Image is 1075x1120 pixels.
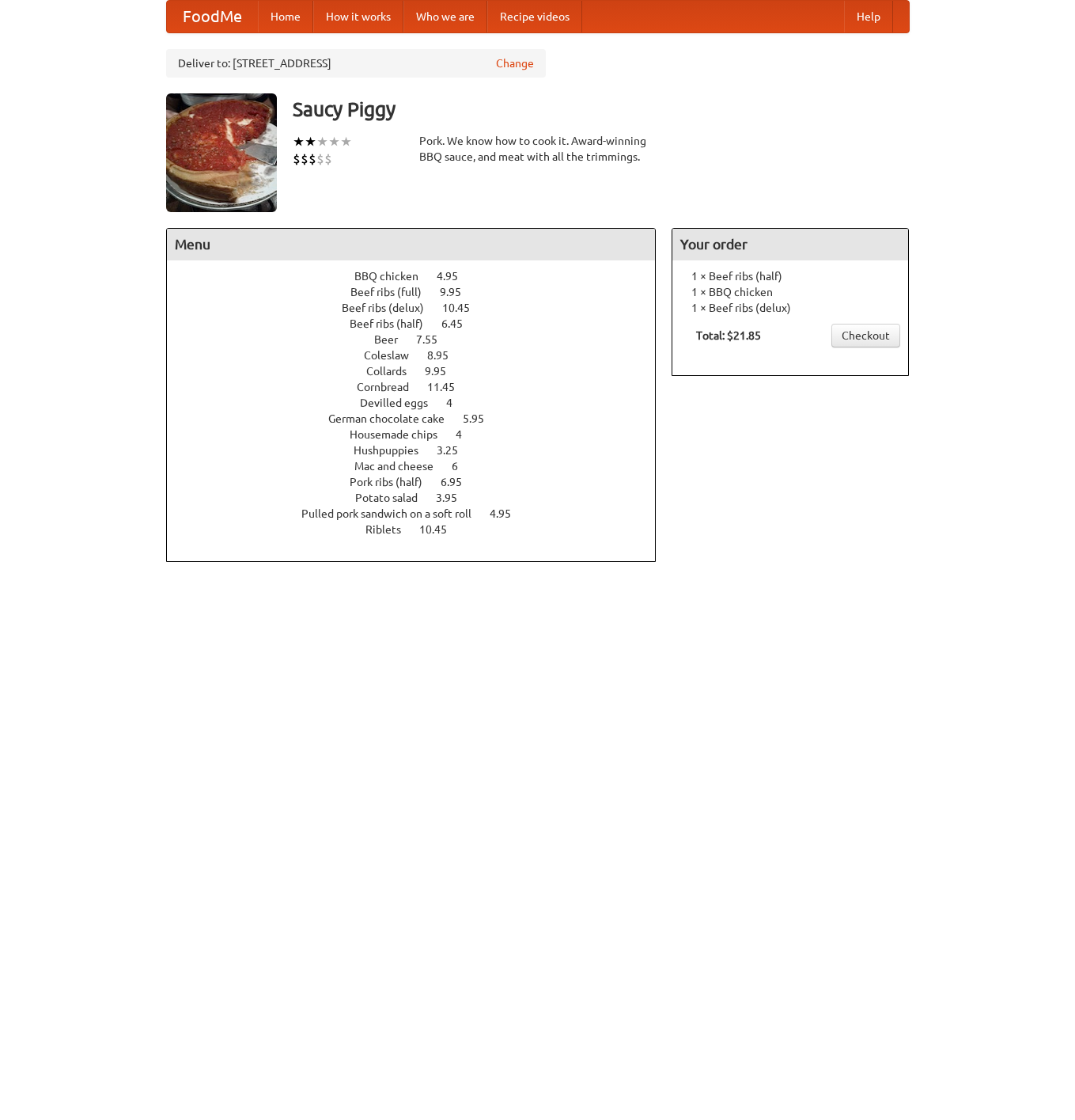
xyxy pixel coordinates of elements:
[374,333,414,346] span: Beer
[316,133,328,150] li: ★
[350,286,437,298] span: Beef ribs (full)
[328,412,460,425] span: German chocolate cake
[446,397,468,409] span: 4
[328,133,340,150] li: ★
[301,150,308,168] li: $
[487,1,582,32] a: Recipe videos
[419,523,463,536] span: 10.45
[436,492,473,504] span: 3.95
[324,150,332,168] li: $
[354,444,434,457] span: Hushpuppies
[305,133,316,150] li: ★
[350,317,439,330] span: Beef ribs (half)
[258,1,313,32] a: Home
[442,302,486,314] span: 10.45
[672,229,908,260] h4: Your order
[440,286,477,298] span: 9.95
[354,460,449,473] span: Mac and cheese
[357,381,425,393] span: Cornbread
[365,523,417,536] span: Riblets
[293,93,910,125] h3: Saucy Piggy
[452,460,474,473] span: 6
[844,1,893,32] a: Help
[350,428,453,441] span: Housemade chips
[831,324,900,347] a: Checkout
[355,492,486,504] a: Potato salad 3.95
[355,492,433,504] span: Potato salad
[354,270,487,283] a: BBQ chicken 4.95
[463,412,500,425] span: 5.95
[374,333,467,346] a: Beer 7.55
[441,317,479,330] span: 6.45
[342,302,440,314] span: Beef ribs (delux)
[680,268,900,284] li: 1 × Beef ribs (half)
[316,150,324,168] li: $
[360,397,444,409] span: Devilled eggs
[350,428,491,441] a: Housemade chips 4
[427,349,464,362] span: 8.95
[342,302,499,314] a: Beef ribs (delux) 10.45
[301,507,540,520] a: Pulled pork sandwich on a soft roll 4.95
[364,349,478,362] a: Coleslaw 8.95
[166,49,546,78] div: Deliver to: [STREET_ADDRESS]
[680,284,900,300] li: 1 × BBQ chicken
[350,476,438,488] span: Pork ribs (half)
[357,381,484,393] a: Cornbread 11.45
[328,412,513,425] a: German chocolate cake 5.95
[354,460,487,473] a: Mac and cheese 6
[496,55,534,71] a: Change
[490,507,527,520] span: 4.95
[416,333,453,346] span: 7.55
[350,286,490,298] a: Beef ribs (full) 9.95
[425,365,462,378] span: 9.95
[301,507,487,520] span: Pulled pork sandwich on a soft roll
[308,150,316,168] li: $
[456,428,478,441] span: 4
[354,270,434,283] span: BBQ chicken
[167,229,656,260] h4: Menu
[167,1,258,32] a: FoodMe
[680,300,900,316] li: 1 × Beef ribs (delux)
[313,1,403,32] a: How it works
[441,476,478,488] span: 6.95
[364,349,425,362] span: Coleslaw
[365,523,476,536] a: Riblets 10.45
[354,444,487,457] a: Hushpuppies 3.25
[427,381,471,393] span: 11.45
[403,1,487,32] a: Who we are
[350,317,492,330] a: Beef ribs (half) 6.45
[366,365,422,378] span: Collards
[366,365,475,378] a: Collards 9.95
[166,93,277,212] img: angular.jpg
[293,133,305,150] li: ★
[696,329,761,342] b: Total: $21.85
[293,150,301,168] li: $
[350,476,491,488] a: Pork ribs (half) 6.95
[419,133,657,165] div: Pork. We know how to cook it. Award-winning BBQ sauce, and meat with all the trimmings.
[437,444,474,457] span: 3.25
[340,133,352,150] li: ★
[437,270,474,283] span: 4.95
[360,397,482,409] a: Devilled eggs 4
